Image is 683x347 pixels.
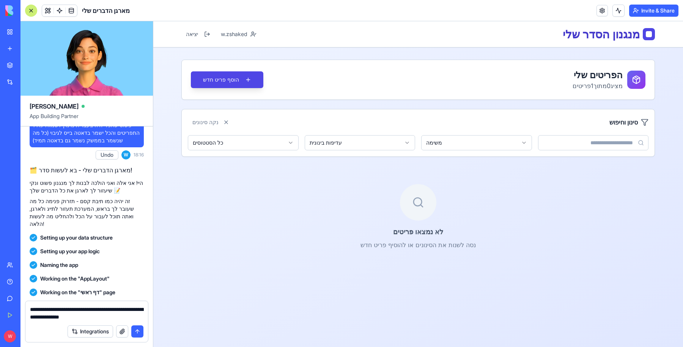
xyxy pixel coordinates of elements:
h3: לא נמצאו פריטים [28,205,502,216]
button: יציאה [28,6,61,20]
button: Undo [96,150,118,159]
p: זה יהיה כמו תיבת קסם - תזרוק פנימה כל מה שעובר לך בראש, המערכת תעזור לתייג ולארגן, ואתה תוכל לעבו... [30,197,144,228]
span: Setting up your data structure [40,234,113,241]
p: מציג 0 מתוך 1 פריטים [419,60,469,69]
span: w.zshaked [68,9,94,17]
h1: הפריטים שלי [419,48,469,60]
button: הוסף פריט חדש [38,50,110,67]
span: [PERSON_NAME] [30,102,79,111]
span: Naming the app [40,261,78,269]
span: Setting up your app logic [40,248,100,255]
button: Integrations [68,325,113,338]
span: App Building Partner [30,112,144,126]
h1: מנגנון הסדר שלי [409,6,502,20]
span: Working on the "דף ראשי" page [40,289,115,296]
span: W [4,330,16,342]
h2: סינון וחיפוש [456,96,485,106]
button: Invite & Share [629,5,678,17]
span: W [121,150,131,159]
p: נסה לשנות את הסינונים או להוסיף פריט חדש [28,219,502,228]
button: נקה סינונים [35,94,80,108]
span: 18:16 [134,152,144,158]
img: logo [5,5,52,16]
span: מארגן הדברים שלי [82,6,130,15]
h2: 🗂️ מארגן הדברים שלי - בא לעשות סדר! [30,166,144,175]
span: Working on the "AppLayout" [40,275,110,282]
p: היי! אני אלה ואני הולכה לבנות לך מנגנון פשוט ונקי שיעזור לך לארגן את כל הדברים שלך 📝 [30,179,144,194]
